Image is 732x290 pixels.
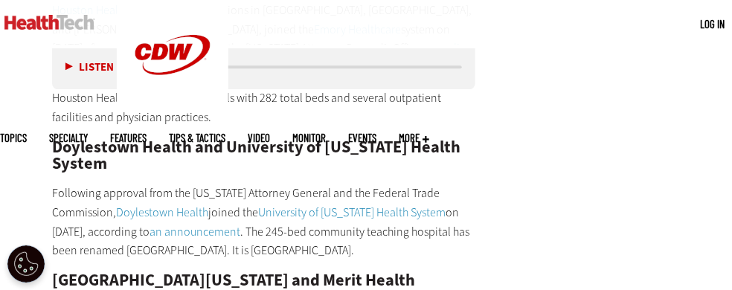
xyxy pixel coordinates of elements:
[110,132,147,144] a: Features
[700,16,725,32] div: User menu
[49,132,88,144] span: Specialty
[4,15,94,30] img: Home
[399,132,429,144] span: More
[52,184,475,260] p: Following approval from the [US_STATE] Attorney General and the Federal Trade Commission, joined ...
[292,132,326,144] a: MonITor
[258,204,446,220] a: University of [US_STATE] Health System
[169,132,225,144] a: Tips & Tactics
[117,98,228,114] a: CDW
[116,204,208,220] a: Doylestown Health
[248,132,270,144] a: Video
[52,139,475,173] h2: oylestown Health and University of [US_STATE] Health System
[700,17,725,30] a: Log in
[7,245,45,283] div: Cookie Settings
[348,132,376,144] a: Events
[150,224,240,239] a: an announcement
[7,245,45,283] button: Open Preferences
